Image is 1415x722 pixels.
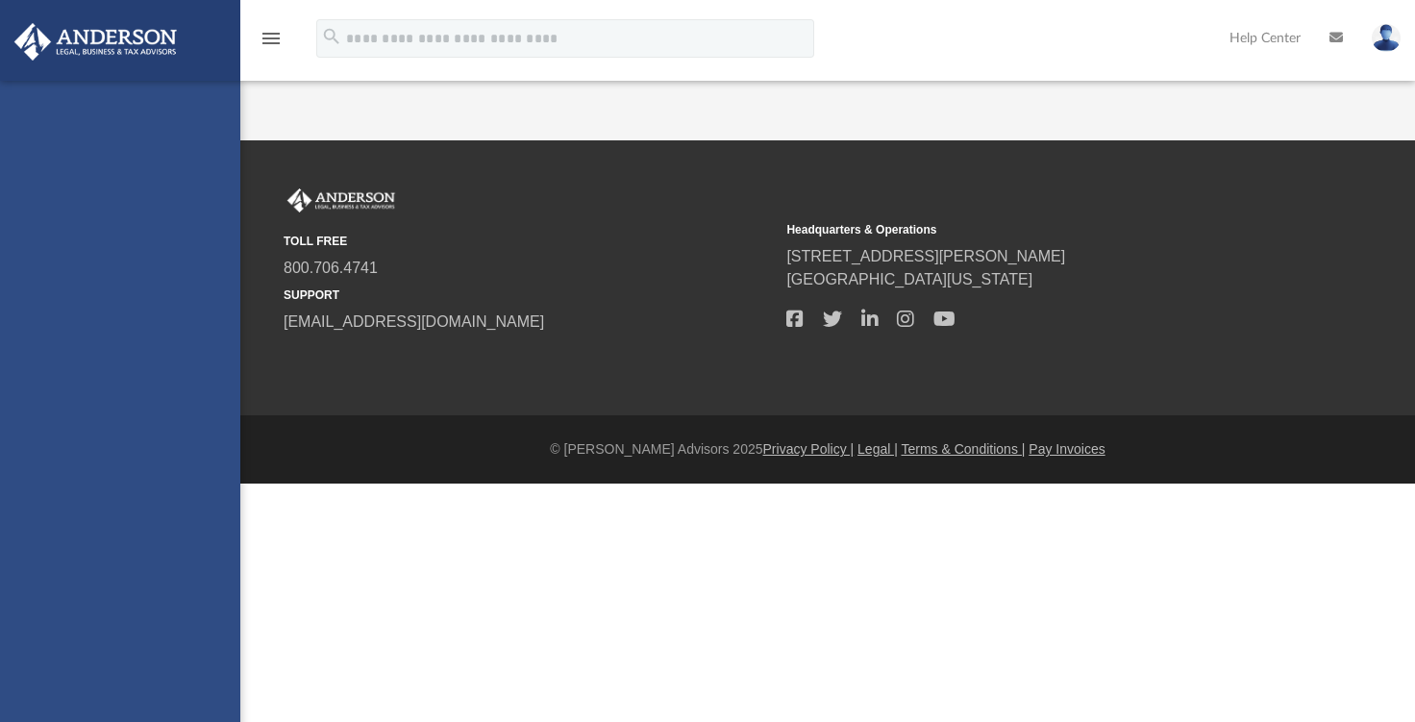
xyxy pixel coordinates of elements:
i: search [321,26,342,47]
a: Legal | [857,441,898,457]
i: menu [260,27,283,50]
a: Privacy Policy | [763,441,855,457]
a: [EMAIL_ADDRESS][DOMAIN_NAME] [284,313,544,330]
a: menu [260,37,283,50]
img: Anderson Advisors Platinum Portal [284,188,399,213]
small: Headquarters & Operations [786,221,1276,238]
a: [GEOGRAPHIC_DATA][US_STATE] [786,271,1032,287]
small: TOLL FREE [284,233,773,250]
small: SUPPORT [284,286,773,304]
img: User Pic [1372,24,1401,52]
a: Terms & Conditions | [902,441,1026,457]
a: Pay Invoices [1029,441,1105,457]
div: © [PERSON_NAME] Advisors 2025 [240,439,1415,460]
a: 800.706.4741 [284,260,378,276]
a: [STREET_ADDRESS][PERSON_NAME] [786,248,1065,264]
img: Anderson Advisors Platinum Portal [9,23,183,61]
